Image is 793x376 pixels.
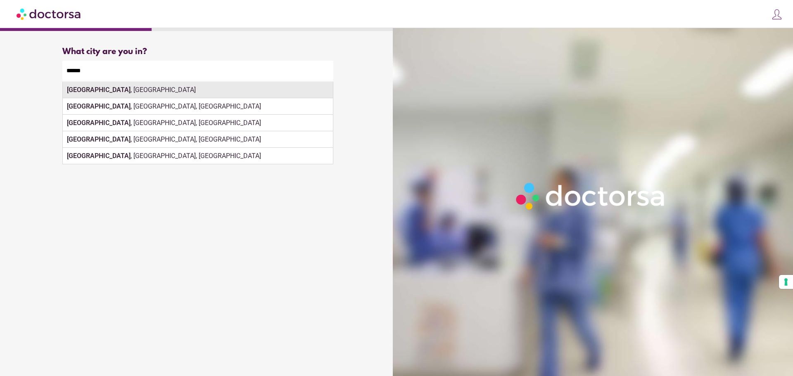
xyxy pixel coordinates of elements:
div: , [GEOGRAPHIC_DATA], [GEOGRAPHIC_DATA] [63,98,333,115]
strong: [GEOGRAPHIC_DATA] [67,86,131,94]
strong: [GEOGRAPHIC_DATA] [67,102,131,110]
div: , [GEOGRAPHIC_DATA], [GEOGRAPHIC_DATA] [63,131,333,148]
img: Logo-Doctorsa-trans-White-partial-flat.png [512,178,670,214]
div: What city are you in? [62,47,333,57]
div: , [GEOGRAPHIC_DATA] [63,82,333,98]
strong: [GEOGRAPHIC_DATA] [67,119,131,127]
img: Doctorsa.com [17,5,82,23]
strong: [GEOGRAPHIC_DATA] [67,152,131,160]
button: Your consent preferences for tracking technologies [779,275,793,289]
div: , [GEOGRAPHIC_DATA], [GEOGRAPHIC_DATA] [63,115,333,131]
strong: [GEOGRAPHIC_DATA] [67,135,131,143]
img: icons8-customer-100.png [771,9,783,20]
div: Make sure the city you pick is where you need assistance. [62,81,333,99]
div: , [GEOGRAPHIC_DATA], [GEOGRAPHIC_DATA] [63,148,333,164]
